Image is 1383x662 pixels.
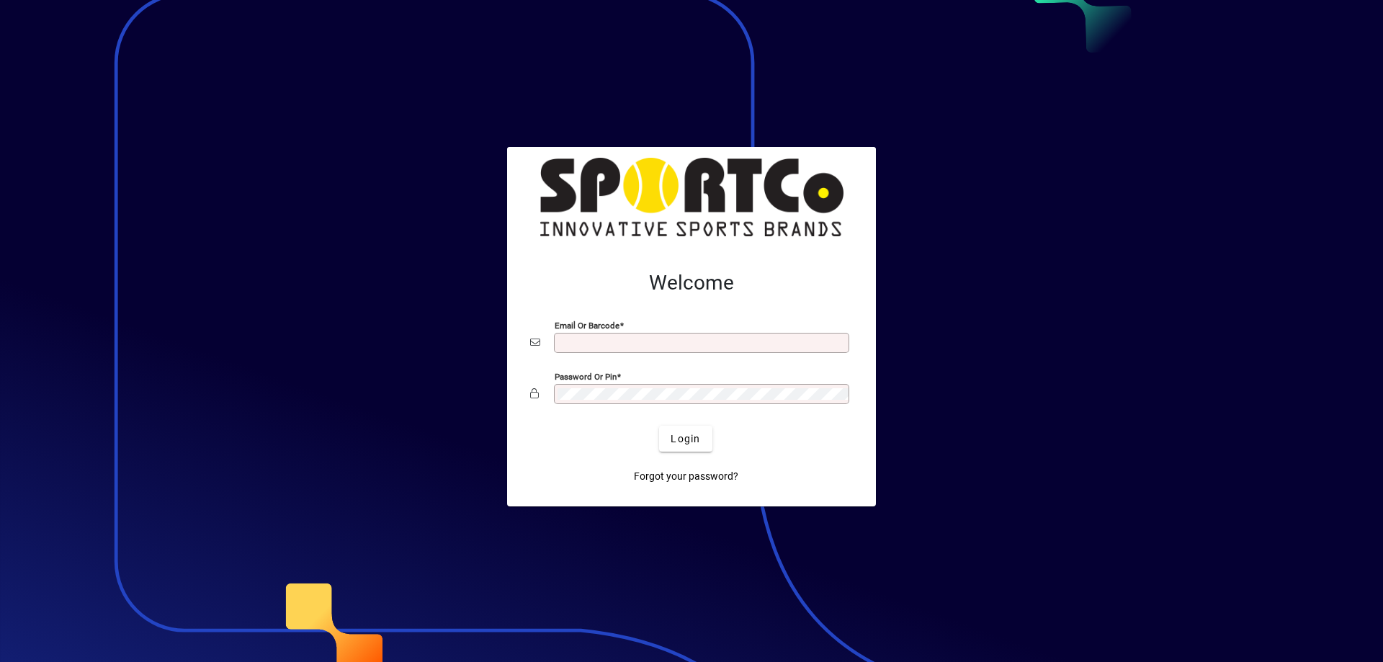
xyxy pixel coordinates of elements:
[671,431,700,447] span: Login
[628,463,744,489] a: Forgot your password?
[659,426,712,452] button: Login
[634,469,738,484] span: Forgot your password?
[555,372,617,382] mat-label: Password or Pin
[530,271,853,295] h2: Welcome
[555,321,619,331] mat-label: Email or Barcode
